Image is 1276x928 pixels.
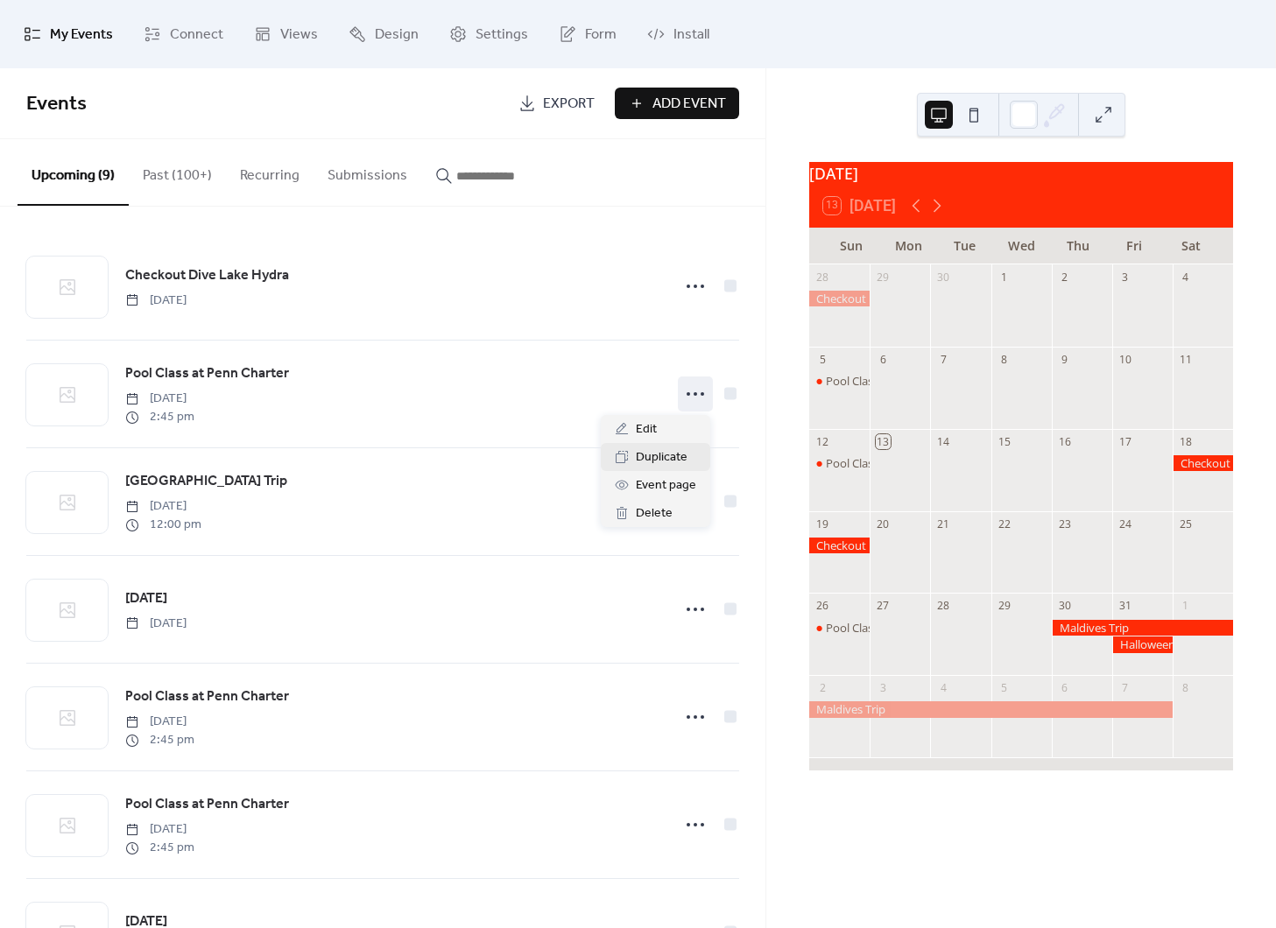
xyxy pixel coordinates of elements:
[1057,434,1072,449] div: 16
[125,497,201,516] span: [DATE]
[226,139,314,204] button: Recurring
[809,620,870,636] div: Pool Class at Penn Charter
[546,7,630,61] a: Form
[936,352,951,367] div: 7
[241,7,331,61] a: Views
[125,362,289,385] a: Pool Class at Penn Charter
[997,270,1012,285] div: 1
[809,162,1233,185] div: [DATE]
[876,517,891,531] div: 20
[997,681,1012,696] div: 5
[815,599,830,614] div: 26
[634,7,723,61] a: Install
[505,88,608,119] a: Export
[936,517,951,531] div: 21
[1178,352,1193,367] div: 11
[826,620,963,636] div: Pool Class at Penn Charter
[11,7,126,61] a: My Events
[50,21,113,49] span: My Events
[823,228,880,264] div: Sun
[815,352,830,367] div: 5
[129,139,226,204] button: Past (100+)
[1057,681,1072,696] div: 6
[809,701,1173,717] div: Maldives Trip
[125,471,287,492] span: [GEOGRAPHIC_DATA] Trip
[809,291,870,306] div: Checkout Dive Lake Hydra
[436,7,541,61] a: Settings
[1057,352,1072,367] div: 9
[280,21,318,49] span: Views
[826,455,963,471] div: Pool Class at Penn Charter
[125,686,289,707] span: Pool Class at Penn Charter
[1178,434,1193,449] div: 18
[876,681,891,696] div: 3
[936,228,993,264] div: Tue
[876,434,891,449] div: 13
[125,516,201,534] span: 12:00 pm
[1117,681,1132,696] div: 7
[585,21,617,49] span: Form
[997,352,1012,367] div: 8
[826,373,963,389] div: Pool Class at Penn Charter
[1117,599,1132,614] div: 31
[615,88,739,119] button: Add Event
[1117,434,1132,449] div: 17
[997,599,1012,614] div: 29
[876,599,891,614] div: 27
[1057,517,1072,531] div: 23
[1178,270,1193,285] div: 4
[1052,620,1233,636] div: Maldives Trip
[1057,599,1072,614] div: 30
[1106,228,1163,264] div: Fri
[125,408,194,426] span: 2:45 pm
[125,265,289,286] span: Checkout Dive Lake Hydra
[26,85,87,123] span: Events
[652,94,726,115] span: Add Event
[1057,270,1072,285] div: 2
[543,94,595,115] span: Export
[636,475,696,496] span: Event page
[876,352,891,367] div: 6
[1049,228,1106,264] div: Thu
[130,7,236,61] a: Connect
[636,503,673,524] span: Delete
[125,685,289,708] a: Pool Class at Penn Charter
[125,615,187,633] span: [DATE]
[125,390,194,408] span: [DATE]
[1117,517,1132,531] div: 24
[125,820,194,839] span: [DATE]
[876,270,891,285] div: 29
[1178,599,1193,614] div: 1
[125,264,289,287] a: Checkout Dive Lake Hydra
[1162,228,1219,264] div: Sat
[936,434,951,449] div: 14
[1173,455,1233,471] div: Checkout Dive Lake Hydra
[880,228,937,264] div: Mon
[809,373,870,389] div: Pool Class at Penn Charter
[1178,517,1193,531] div: 25
[125,731,194,749] span: 2:45 pm
[815,434,830,449] div: 12
[18,139,129,206] button: Upcoming (9)
[809,455,870,471] div: Pool Class at Penn Charter
[815,517,830,531] div: 19
[125,793,289,816] a: Pool Class at Penn Charter
[125,470,287,493] a: [GEOGRAPHIC_DATA] Trip
[125,363,289,384] span: Pool Class at Penn Charter
[936,681,951,696] div: 4
[476,21,528,49] span: Settings
[636,419,657,440] span: Edit
[170,21,223,49] span: Connect
[997,517,1012,531] div: 22
[314,139,421,204] button: Submissions
[809,538,870,553] div: Checkout Dive Lake Hydra
[125,587,167,610] a: [DATE]
[125,839,194,857] span: 2:45 pm
[1178,681,1193,696] div: 8
[335,7,432,61] a: Design
[993,228,1050,264] div: Wed
[125,713,194,731] span: [DATE]
[815,681,830,696] div: 2
[673,21,709,49] span: Install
